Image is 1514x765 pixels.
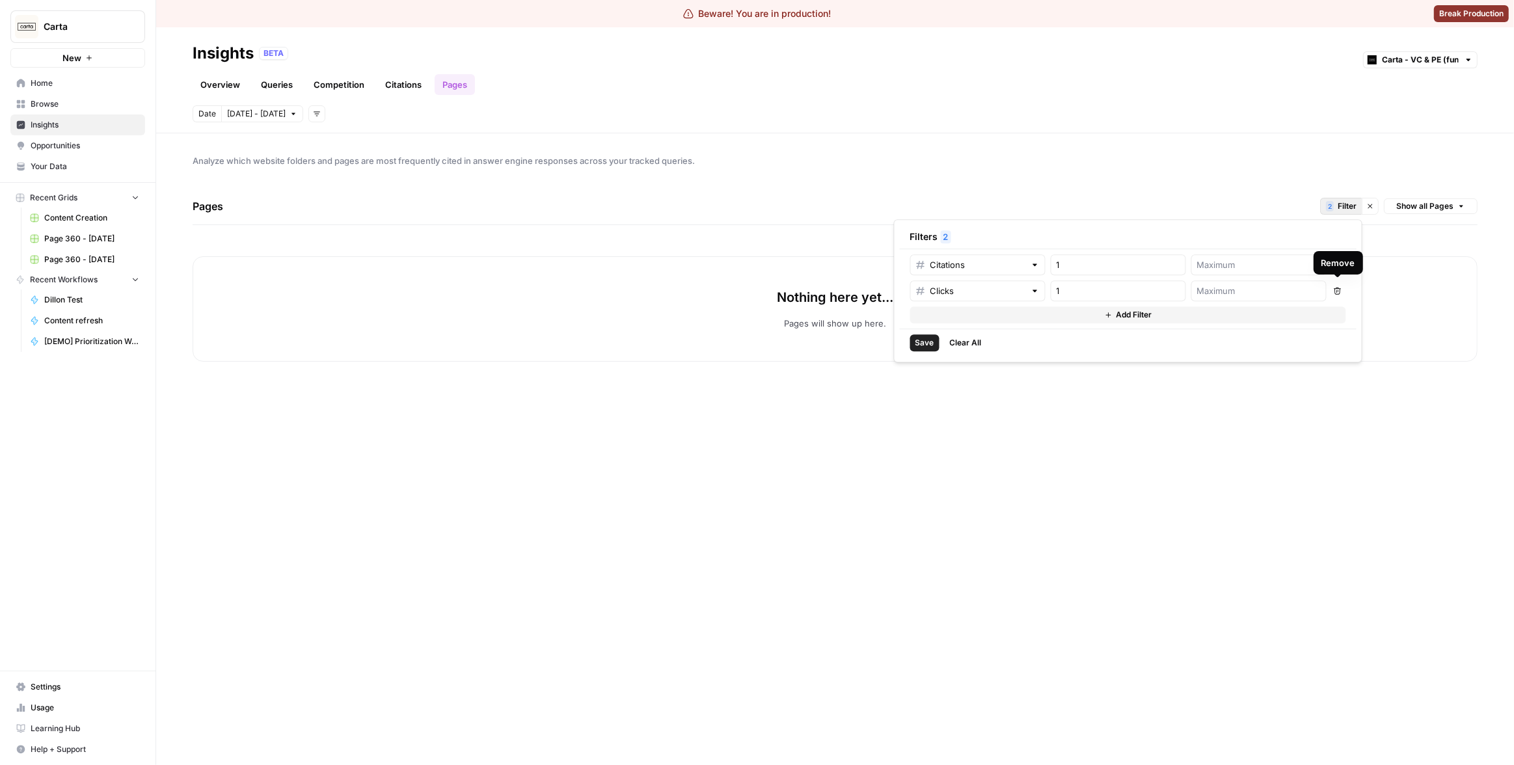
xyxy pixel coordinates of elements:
div: Filters [900,225,1357,248]
a: Page 360 - [DATE] [24,249,145,270]
a: Opportunities [10,135,145,156]
a: Learning Hub [10,718,145,739]
input: Maximum [1197,284,1321,297]
span: Home [31,77,139,89]
a: Pages [435,74,475,95]
span: Add Filter [1116,309,1152,321]
img: Carta Logo [15,15,38,38]
a: Content Creation [24,208,145,228]
span: Recent Grids [30,192,77,204]
span: Help + Support [31,744,139,755]
button: Recent Workflows [10,270,145,289]
span: Content refresh [44,315,139,327]
div: 2 [1326,201,1334,211]
span: Page 360 - [DATE] [44,254,139,265]
button: Save [910,334,939,351]
button: Workspace: Carta [10,10,145,43]
span: [DEMO] Prioritization Workflow for creation [44,336,139,347]
span: Date [198,108,216,120]
input: Minimum [1057,284,1180,297]
button: Break Production [1434,5,1509,22]
button: [DATE] - [DATE] [221,105,303,122]
input: Minimum [1057,258,1180,271]
span: Settings [31,681,139,693]
div: 2Filter [894,219,1362,362]
span: Your Data [31,161,139,172]
span: Analyze which website folders and pages are most frequently cited in answer engine responses acro... [193,154,1478,167]
span: Break Production [1439,8,1504,20]
span: Insights [31,119,139,131]
button: 2Filter [1320,198,1362,215]
span: Recent Workflows [30,274,98,286]
a: Citations [377,74,429,95]
a: Queries [253,74,301,95]
div: BETA [259,47,288,60]
div: Remove [1321,256,1355,269]
span: Show all Pages [1396,200,1453,212]
span: 2 [1328,201,1332,211]
p: Pages will show up here. [784,317,886,330]
div: 2 [941,230,951,243]
h4: Pages [193,188,223,224]
span: Filter [1338,200,1357,212]
span: Clear All [950,337,982,349]
a: Browse [10,94,145,114]
input: Citations [930,258,1025,271]
span: [DATE] - [DATE] [227,108,286,120]
a: Home [10,73,145,94]
button: Recent Grids [10,188,145,208]
span: Content Creation [44,212,139,224]
span: Dillon Test [44,294,139,306]
input: Carta - VC & PE (fund admin) [1382,53,1459,66]
span: New [62,51,81,64]
button: Help + Support [10,739,145,760]
a: Insights [10,114,145,135]
span: Opportunities [31,140,139,152]
span: Browse [31,98,139,110]
span: Learning Hub [31,723,139,734]
a: [DEMO] Prioritization Workflow for creation [24,331,145,352]
input: Maximum [1197,258,1321,271]
a: Settings [10,677,145,697]
a: Overview [193,74,248,95]
span: Usage [31,702,139,714]
span: 2 [943,230,949,243]
span: Save [915,337,934,349]
span: Page 360 - [DATE] [44,233,139,245]
button: Clear All [945,334,987,351]
a: Content refresh [24,310,145,331]
p: Nothing here yet... [777,288,893,306]
button: Show all Pages [1384,198,1478,214]
a: Dillon Test [24,289,145,310]
a: Page 360 - [DATE] [24,228,145,249]
a: Competition [306,74,372,95]
span: Carta [44,20,122,33]
a: Usage [10,697,145,718]
a: Your Data [10,156,145,177]
div: Beware! You are in production! [683,7,831,20]
div: Insights [193,43,254,64]
input: Clicks [930,284,1025,297]
button: Add Filter [910,306,1346,323]
button: New [10,48,145,68]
